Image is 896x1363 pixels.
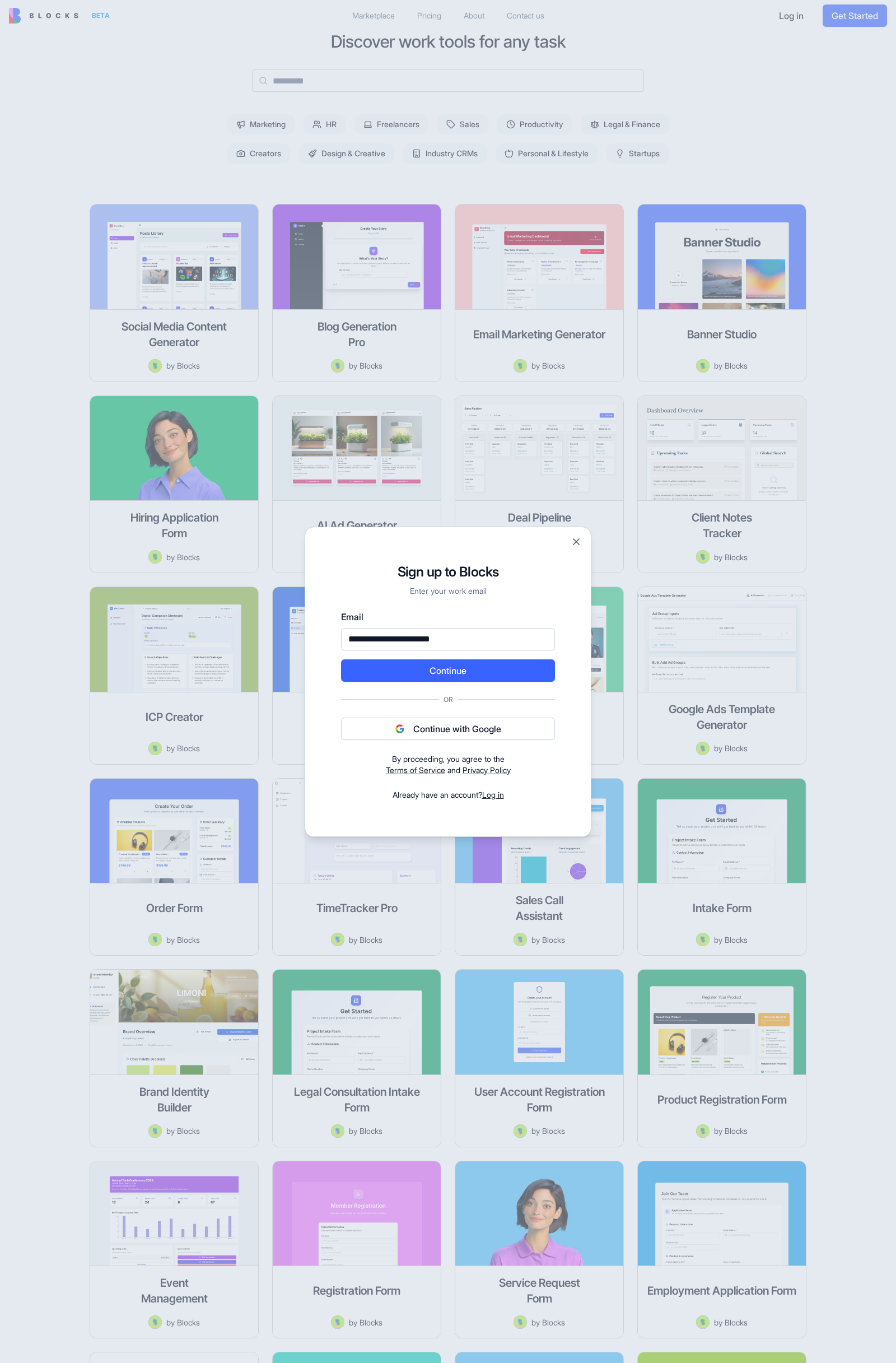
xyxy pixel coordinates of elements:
[439,695,458,704] span: Or
[341,563,555,581] h1: Sign up to Blocks
[341,789,555,801] div: Already have an account?
[341,659,555,682] button: Continue
[341,585,555,597] p: Enter your work email
[341,753,555,765] div: By proceeding, you agree to the
[341,718,555,740] button: Continue with Google
[341,753,555,776] div: and
[341,610,555,624] label: Email
[386,765,445,775] a: Terms of Service
[482,790,504,799] a: Log in
[395,724,404,733] img: google logo
[463,765,511,775] a: Privacy Policy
